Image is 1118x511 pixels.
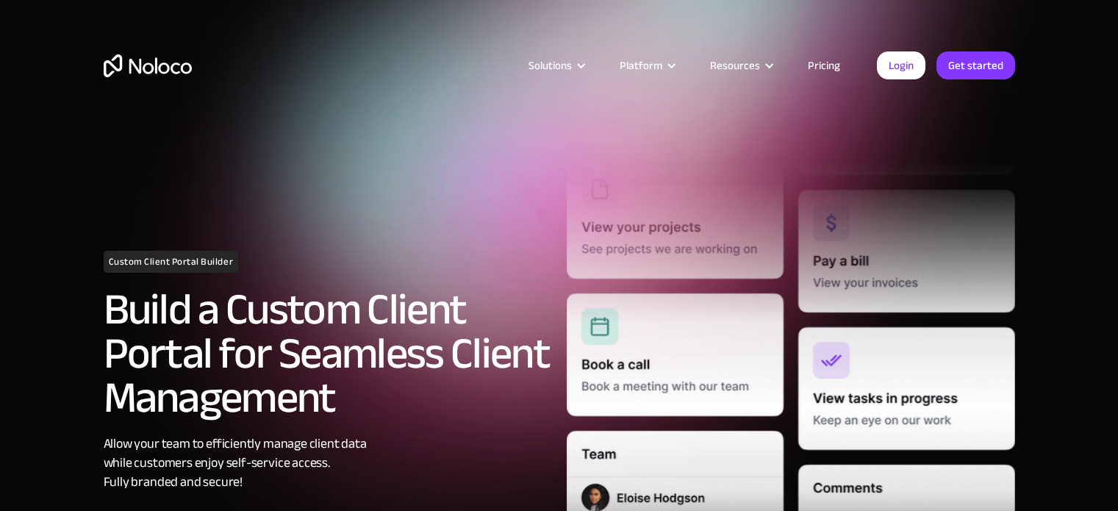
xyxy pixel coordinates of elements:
[789,56,859,75] a: Pricing
[104,287,552,420] h2: Build a Custom Client Portal for Seamless Client Management
[510,56,601,75] div: Solutions
[104,54,192,77] a: home
[710,56,760,75] div: Resources
[877,51,925,79] a: Login
[620,56,662,75] div: Platform
[601,56,692,75] div: Platform
[104,435,552,492] div: Allow your team to efficiently manage client data while customers enjoy self-service access. Full...
[692,56,789,75] div: Resources
[104,251,239,273] h1: Custom Client Portal Builder
[528,56,572,75] div: Solutions
[936,51,1015,79] a: Get started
